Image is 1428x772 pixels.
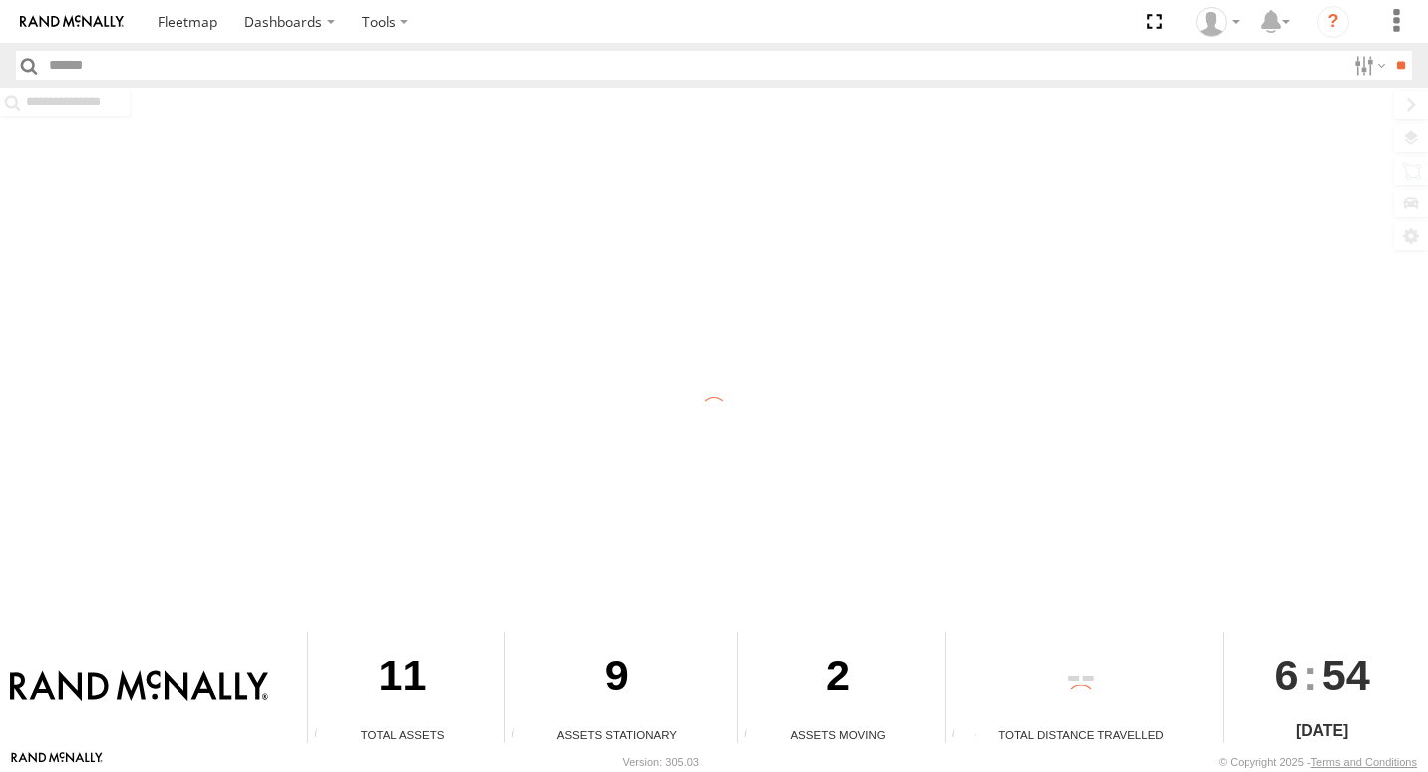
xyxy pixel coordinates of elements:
[505,726,730,743] div: Assets Stationary
[10,670,268,704] img: Rand McNally
[308,632,497,726] div: 11
[946,728,976,743] div: Total distance travelled by all assets within specified date range and applied filters
[1317,6,1349,38] i: ?
[1346,51,1389,80] label: Search Filter Options
[20,15,124,29] img: rand-logo.svg
[738,632,938,726] div: 2
[1322,632,1370,718] span: 54
[1275,632,1299,718] span: 6
[1224,719,1420,743] div: [DATE]
[1219,756,1417,768] div: © Copyright 2025 -
[505,632,730,726] div: 9
[11,752,103,772] a: Visit our Website
[505,728,535,743] div: Total number of assets current stationary.
[308,728,338,743] div: Total number of Enabled Assets
[738,728,768,743] div: Total number of assets current in transit.
[1224,632,1420,718] div: :
[623,756,699,768] div: Version: 305.03
[738,726,938,743] div: Assets Moving
[1189,7,1247,37] div: Valeo Dash
[308,726,497,743] div: Total Assets
[946,726,1217,743] div: Total Distance Travelled
[1311,756,1417,768] a: Terms and Conditions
